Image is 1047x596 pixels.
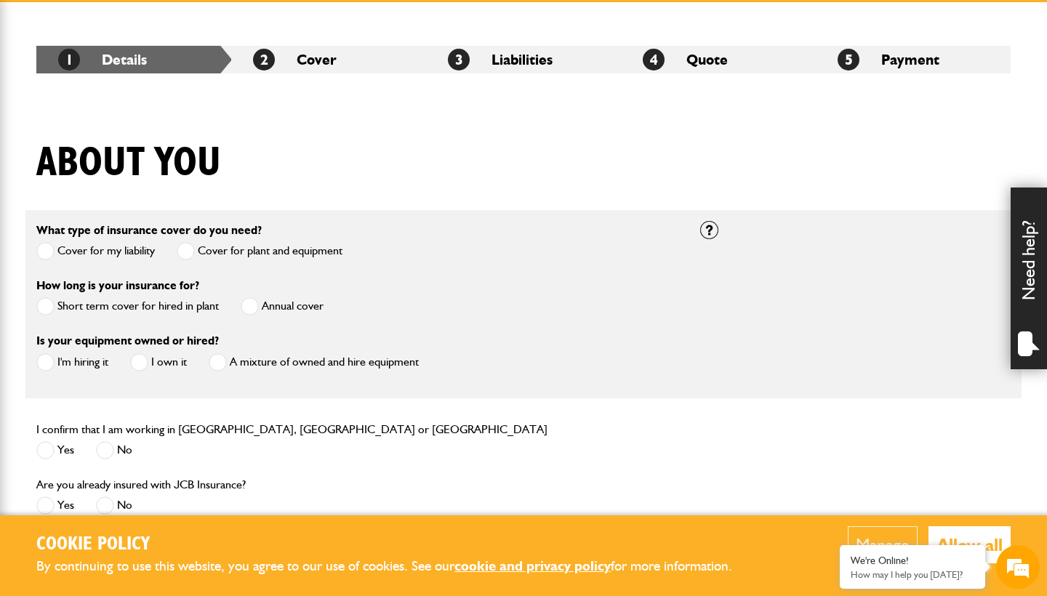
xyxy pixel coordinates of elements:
label: I'm hiring it [36,353,108,371]
span: 4 [643,49,665,71]
label: Yes [36,441,74,459]
input: Enter your phone number [19,220,265,252]
a: cookie and privacy policy [454,557,611,574]
li: Details [36,46,231,73]
span: 1 [58,49,80,71]
button: Manage [848,526,918,563]
label: Short term cover for hired in plant [36,297,219,315]
span: 5 [838,49,859,71]
input: Enter your last name [19,134,265,166]
span: 2 [253,49,275,71]
label: I confirm that I am working in [GEOGRAPHIC_DATA], [GEOGRAPHIC_DATA] or [GEOGRAPHIC_DATA] [36,424,547,435]
label: Are you already insured with JCB Insurance? [36,479,246,491]
label: Annual cover [241,297,324,315]
div: We're Online! [851,555,974,567]
label: I own it [130,353,187,371]
label: What type of insurance cover do you need? [36,225,262,236]
h2: Cookie Policy [36,533,756,556]
button: Allow all [928,526,1011,563]
div: Need help? [1011,188,1047,369]
em: Start Chat [198,448,264,467]
h1: About you [36,139,221,188]
label: No [96,441,132,459]
label: Cover for my liability [36,242,155,260]
input: Enter your email address [19,177,265,209]
p: How may I help you today? [851,569,974,580]
label: Is your equipment owned or hired? [36,335,219,347]
label: Cover for plant and equipment [177,242,342,260]
label: A mixture of owned and hire equipment [209,353,419,371]
div: Chat with us now [76,81,244,100]
img: d_20077148190_company_1631870298795_20077148190 [25,81,61,101]
li: Quote [621,46,816,73]
li: Liabilities [426,46,621,73]
label: Yes [36,496,74,515]
label: No [96,496,132,515]
span: 3 [448,49,470,71]
textarea: Type your message and hit 'Enter' [19,263,265,435]
p: By continuing to use this website, you agree to our use of cookies. See our for more information. [36,555,756,578]
div: Minimize live chat window [238,7,273,42]
li: Payment [816,46,1011,73]
li: Cover [231,46,426,73]
label: How long is your insurance for? [36,280,199,291]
